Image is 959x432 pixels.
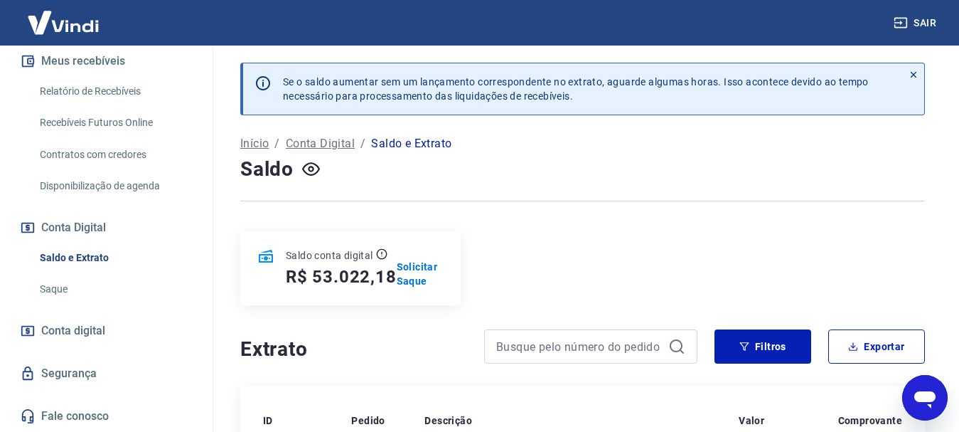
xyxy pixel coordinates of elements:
[286,265,397,288] h5: R$ 53.022,18
[34,275,195,304] a: Saque
[424,413,472,428] p: Descrição
[34,77,195,106] a: Relatório de Recebíveis
[17,46,195,77] button: Meus recebíveis
[397,260,444,288] a: Solicitar Saque
[34,108,195,137] a: Recebíveis Futuros Online
[274,135,279,152] p: /
[891,10,942,36] button: Sair
[17,401,195,432] a: Fale conosco
[240,155,294,184] h4: Saldo
[351,413,385,428] p: Pedido
[34,172,195,201] a: Disponibilização de agenda
[17,212,195,243] button: Conta Digital
[34,140,195,169] a: Contratos com credores
[34,243,195,273] a: Saldo e Extrato
[17,315,195,347] a: Conta digital
[739,413,764,428] p: Valor
[240,135,269,152] a: Início
[838,413,902,428] p: Comprovante
[286,248,373,263] p: Saldo conta digital
[263,413,273,428] p: ID
[371,135,451,152] p: Saldo e Extrato
[240,335,467,364] h4: Extrato
[714,330,811,364] button: Filtros
[17,1,109,44] img: Vindi
[17,358,195,389] a: Segurança
[902,375,948,421] iframe: Botão para abrir a janela de mensagens
[286,135,355,152] a: Conta Digital
[828,330,925,364] button: Exportar
[41,321,105,341] span: Conta digital
[360,135,365,152] p: /
[496,336,663,357] input: Busque pelo número do pedido
[283,75,869,103] p: Se o saldo aumentar sem um lançamento correspondente no extrato, aguarde algumas horas. Isso acon...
